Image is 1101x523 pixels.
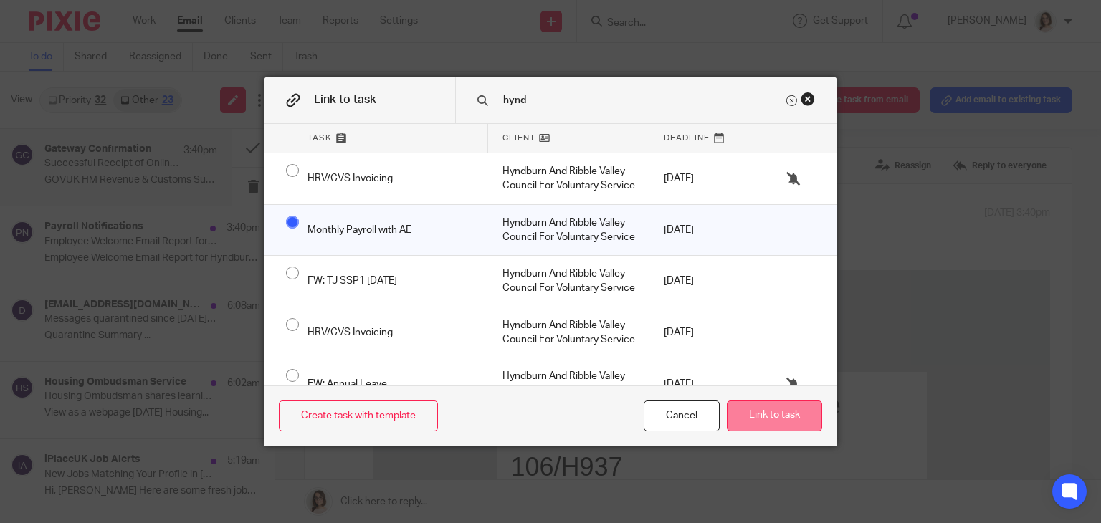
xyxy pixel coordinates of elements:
p: The submission for reference 106/H937 was successfully received on [DATE] and is being processed. [138,272,540,304]
div: HRV/CVS Invoicing [293,153,488,204]
div: [DATE] [649,153,743,204]
li: Do not reply to it or click on any links [153,376,404,390]
div: [DATE] [649,307,743,358]
div: [DATE] [649,205,743,256]
div: Mark as done [488,307,649,358]
span: Link to task [314,95,376,106]
li: Report the suspicious email to HMRC - to find out how, go to [DOMAIN_NAME] and search for 'Avoid ... [153,393,404,435]
span: GOV UK [174,36,216,49]
td: If you’re unsure an email is from HMRC: [124,340,418,456]
div: [DATE] [649,358,743,409]
div: HRV/CVS Invoicing [293,307,488,358]
p: Thank you for sending your Full Payment Submission. [138,234,540,251]
div: [DATE] [649,256,743,307]
a: GOVUK [131,21,216,64]
img: GOV.UK [131,21,174,64]
a: Create task with template [279,400,438,431]
div: Close this dialog window [644,400,720,431]
h1: Successful Receipt of Online Submission for Reference 106/H937 [138,120,540,213]
div: Mark as done [488,153,649,204]
div: FW: TJ SSP1 [DATE] [293,256,488,307]
span: Task [308,132,332,144]
div: Monthly Payroll with AE [293,205,488,256]
img: govuk-crest-2x.png [432,355,540,442]
td: HM Revenue & Customs [167,64,309,102]
span: Deadline [664,132,710,144]
input: Search task name or client... [502,92,783,108]
div: Mark as done [488,256,649,307]
div: Close this dialog window [801,92,815,106]
img: hmrc_tudor_crest_18px_x2.png [138,75,163,94]
div: Mark as done [488,358,649,409]
span: Client [502,132,535,144]
div: Mark as done [488,205,649,256]
button: Link to task [727,400,822,431]
div: FW: Annual Leave [293,358,488,409]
